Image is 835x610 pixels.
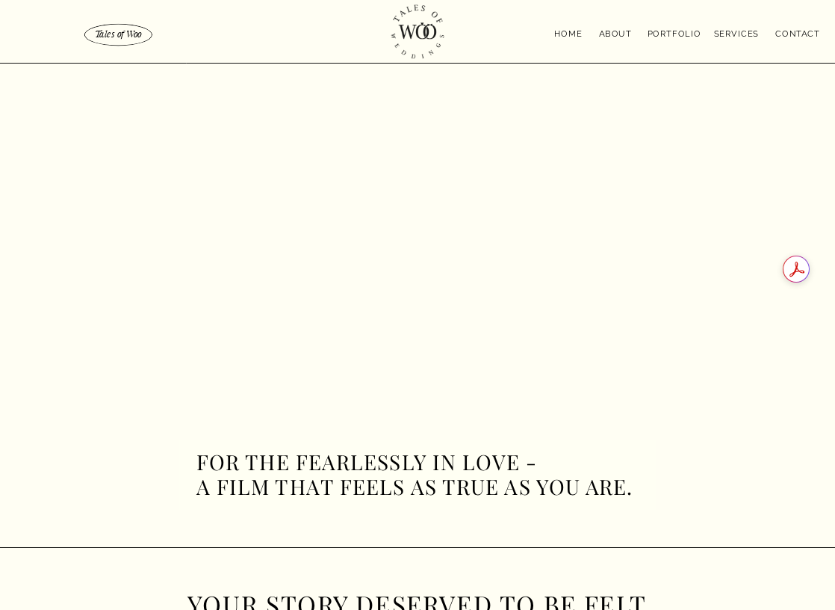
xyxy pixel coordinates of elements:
a: portfolio [646,27,702,38]
a: About [593,27,638,37]
a: Services [707,27,766,38]
h1: For the Fearlessly in Love - A Film That Feels as True as You Are. [196,449,662,501]
a: Home [554,27,586,39]
a: Tales of Woo [90,28,146,39]
a: contact [750,27,819,38]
